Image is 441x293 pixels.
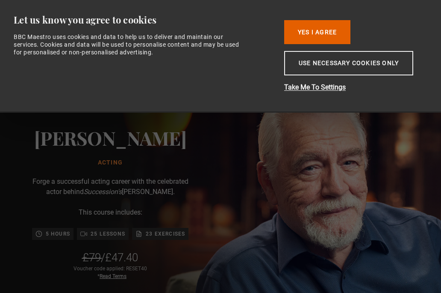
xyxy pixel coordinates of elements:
p: Forge a successful acting career with the celebrated actor behind [PERSON_NAME]. [27,176,193,197]
button: Take Me To Settings [284,82,421,93]
button: Yes I Agree [284,20,350,44]
div: / [82,250,138,265]
div: BBC Maestro uses cookies and data to help us to deliver and maintain our services. Cookies and da... [14,33,245,57]
button: Use necessary cookies only [284,51,413,75]
p: This course includes: [79,207,142,218]
p: 5 hours [46,230,70,238]
div: Let us know you agree to cookies [14,14,271,26]
h2: [PERSON_NAME] [34,127,187,149]
h1: Acting [34,159,187,166]
p: 23 exercises [146,230,185,238]
i: Succession's [84,188,122,196]
p: 25 lessons [91,230,125,238]
span: £47.40 [105,251,138,264]
span: £79 [82,251,101,264]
